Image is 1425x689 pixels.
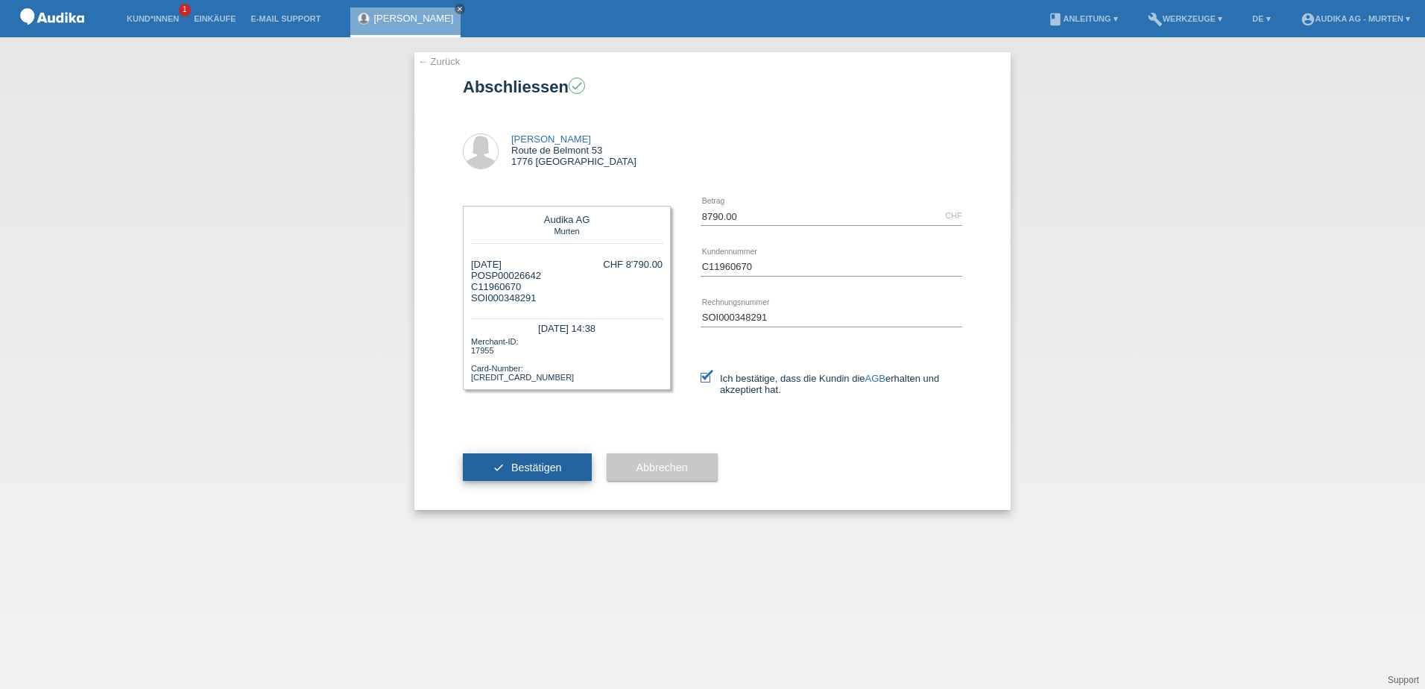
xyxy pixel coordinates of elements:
[456,5,464,13] i: close
[1140,14,1230,23] a: buildWerkzeuge ▾
[471,336,663,382] div: Merchant-ID: 17955 Card-Number: [CREDIT_CARD_NUMBER]
[1245,14,1277,23] a: DE ▾
[418,56,460,67] a: ← Zurück
[511,133,636,167] div: Route de Belmont 53 1776 [GEOGRAPHIC_DATA]
[607,453,718,482] button: Abbrechen
[945,211,962,220] div: CHF
[15,29,89,40] a: POS — MF Group
[455,4,465,14] a: close
[1040,14,1125,23] a: bookAnleitung ▾
[570,79,584,92] i: check
[471,259,541,303] div: [DATE] POSP00026642
[1148,12,1163,27] i: build
[475,225,659,236] div: Murten
[1048,12,1063,27] i: book
[119,14,186,23] a: Kund*innen
[511,462,562,474] span: Bestätigen
[471,281,521,292] span: C11960670
[511,133,591,145] a: [PERSON_NAME]
[471,292,536,303] span: SOI000348291
[865,373,885,384] a: AGB
[1388,675,1419,685] a: Support
[373,13,453,24] a: [PERSON_NAME]
[186,14,243,23] a: Einkäufe
[701,373,962,395] label: Ich bestätige, dass die Kundin die erhalten und akzeptiert hat.
[463,453,592,482] button: check Bestätigen
[463,78,962,96] h1: Abschliessen
[636,462,688,474] span: Abbrechen
[475,214,659,225] div: Audika AG
[1293,14,1418,23] a: account_circleAudika AG - Murten ▾
[471,318,663,336] div: [DATE] 14:38
[603,259,663,270] div: CHF 8'790.00
[179,4,191,16] span: 1
[493,462,505,474] i: check
[1301,12,1315,27] i: account_circle
[244,14,329,23] a: E-Mail Support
